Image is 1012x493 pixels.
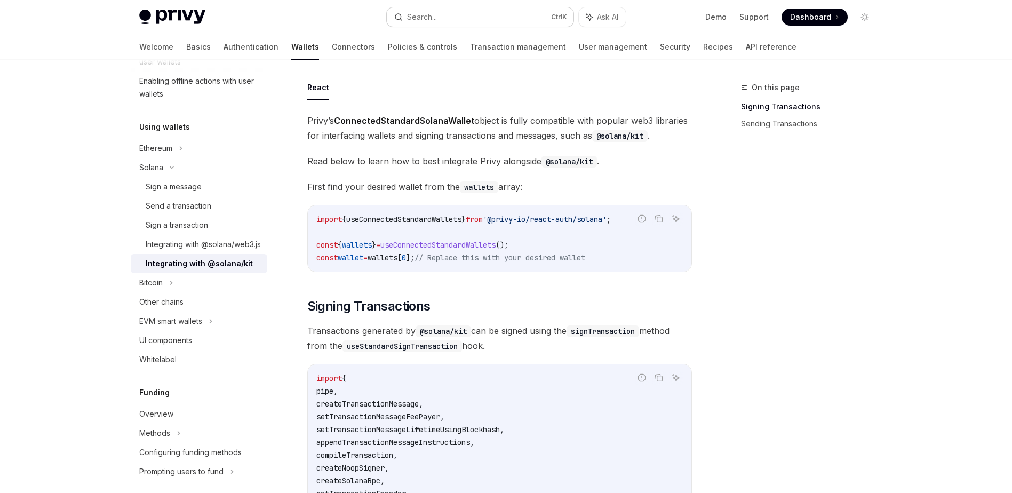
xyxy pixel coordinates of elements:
div: Sign a message [146,180,202,193]
span: const [316,253,338,263]
a: Policies & controls [388,34,457,60]
span: appendTransactionMessageInstructions [316,438,470,447]
div: Ethereum [139,142,172,155]
span: , [500,425,504,434]
div: Solana [139,161,163,174]
button: Ask AI [669,212,683,226]
div: Send a transaction [146,200,211,212]
span: import [316,214,342,224]
span: (); [496,240,508,250]
a: Connectors [332,34,375,60]
span: , [419,399,423,409]
code: @solana/kit [592,130,648,142]
div: Whitelabel [139,353,177,366]
span: , [380,476,385,486]
a: @solana/kit [592,130,648,141]
div: Search... [407,11,437,23]
span: [ [397,253,402,263]
div: Prompting users to fund [139,465,224,478]
span: , [440,412,444,422]
img: light logo [139,10,205,25]
span: useConnectedStandardWallets [346,214,461,224]
h5: Funding [139,386,170,399]
span: pipe [316,386,333,396]
span: createSolanaRpc [316,476,380,486]
span: Signing Transactions [307,298,431,315]
span: from [466,214,483,224]
a: Basics [186,34,211,60]
a: Configuring funding methods [131,443,267,462]
span: 0 [402,253,406,263]
span: createTransactionMessage [316,399,419,409]
span: const [316,240,338,250]
h5: Using wallets [139,121,190,133]
span: , [470,438,474,447]
a: User management [579,34,647,60]
a: Sending Transactions [741,115,882,132]
button: Copy the contents from the code block [652,212,666,226]
div: Configuring funding methods [139,446,242,459]
span: ; [607,214,611,224]
span: setTransactionMessageLifetimeUsingBlockhash [316,425,500,434]
div: Bitcoin [139,276,163,289]
a: UI components [131,331,267,350]
div: Integrating with @solana/kit [146,257,253,270]
div: UI components [139,334,192,347]
button: Ask AI [579,7,626,27]
button: Report incorrect code [635,371,649,385]
span: , [393,450,397,460]
code: useStandardSignTransaction [342,340,462,352]
a: Send a transaction [131,196,267,216]
div: Overview [139,408,173,420]
div: Sign a transaction [146,219,208,232]
a: Wallets [291,34,319,60]
a: Other chains [131,292,267,312]
a: Whitelabel [131,350,267,369]
a: Enabling offline actions with user wallets [131,71,267,104]
button: Toggle dark mode [856,9,873,26]
span: import [316,373,342,383]
div: Enabling offline actions with user wallets [139,75,261,100]
span: ]; [406,253,415,263]
span: Transactions generated by can be signed using the method from the hook. [307,323,692,353]
a: Signing Transactions [741,98,882,115]
code: signTransaction [567,325,639,337]
div: Methods [139,427,170,440]
span: { [342,214,346,224]
strong: ConnectedStandardSolanaWallet [334,115,474,126]
button: Copy the contents from the code block [652,371,666,385]
a: Dashboard [782,9,848,26]
span: , [385,463,389,473]
span: '@privy-io/react-auth/solana' [483,214,607,224]
code: @solana/kit [541,156,597,168]
span: wallets [368,253,397,263]
a: Transaction management [470,34,566,60]
a: Authentication [224,34,278,60]
a: Integrating with @solana/web3.js [131,235,267,254]
div: EVM smart wallets [139,315,202,328]
span: // Replace this with your desired wallet [415,253,585,263]
a: API reference [746,34,796,60]
a: Support [739,12,769,22]
span: { [342,373,346,383]
button: Search...CtrlK [387,7,573,27]
span: createNoopSigner [316,463,385,473]
button: Report incorrect code [635,212,649,226]
span: Dashboard [790,12,831,22]
span: wallets [342,240,372,250]
code: wallets [460,181,498,193]
a: Welcome [139,34,173,60]
span: Privy’s object is fully compatible with popular web3 libraries for interfacing wallets and signin... [307,113,692,143]
span: { [338,240,342,250]
a: Overview [131,404,267,424]
span: useConnectedStandardWallets [380,240,496,250]
button: React [307,75,329,100]
a: Recipes [703,34,733,60]
span: = [363,253,368,263]
code: @solana/kit [416,325,471,337]
span: wallet [338,253,363,263]
button: Ask AI [669,371,683,385]
span: compileTransaction [316,450,393,460]
a: Integrating with @solana/kit [131,254,267,273]
span: = [376,240,380,250]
